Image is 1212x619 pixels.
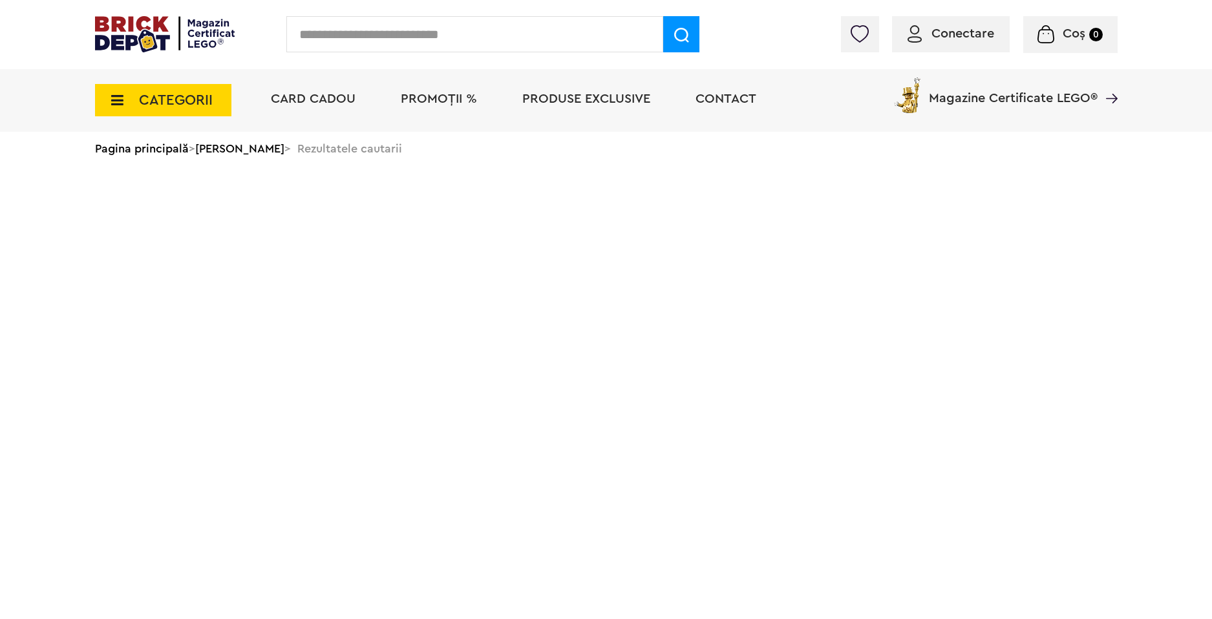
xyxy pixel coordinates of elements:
[929,75,1098,105] span: Magazine Certificate LEGO®
[139,93,213,107] span: CATEGORII
[522,92,650,105] a: Produse exclusive
[696,92,756,105] a: Contact
[1098,75,1118,88] a: Magazine Certificate LEGO®
[908,27,994,40] a: Conectare
[1063,27,1085,40] span: Coș
[931,27,994,40] span: Conectare
[401,92,477,105] a: PROMOȚII %
[1089,28,1103,41] small: 0
[271,92,356,105] a: Card Cadou
[95,143,189,154] a: Pagina principală
[95,132,1118,165] div: > > Rezultatele cautarii
[195,143,284,154] a: [PERSON_NAME]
